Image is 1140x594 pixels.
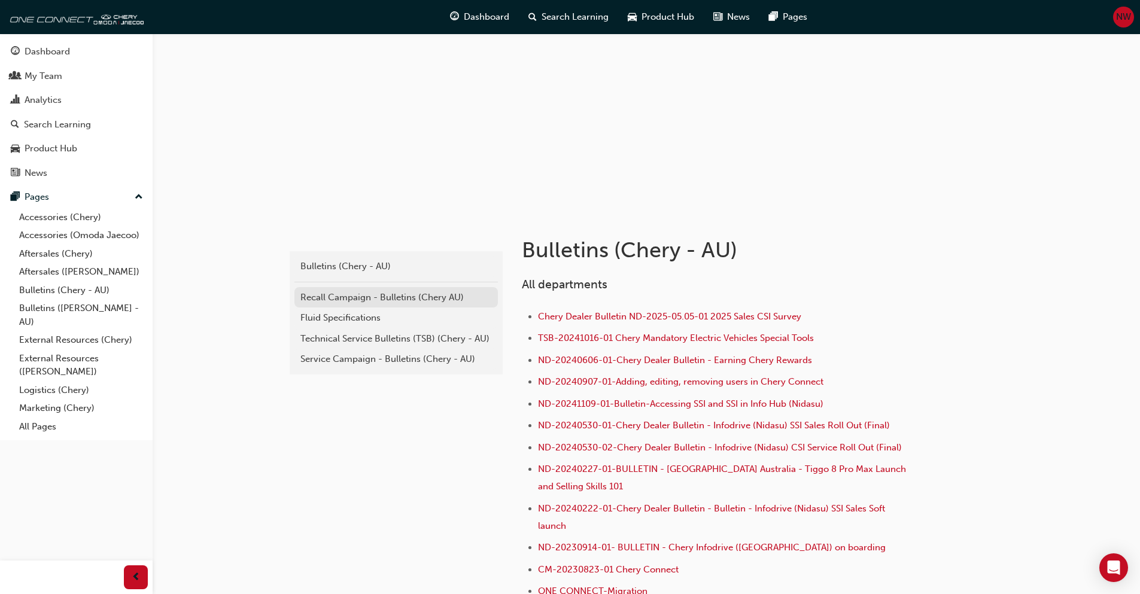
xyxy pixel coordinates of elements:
span: Product Hub [642,10,694,24]
div: Fluid Specifications [300,311,492,325]
span: All departments [522,278,607,291]
button: Pages [5,186,148,208]
div: Dashboard [25,45,70,59]
a: Fluid Specifications [294,307,498,328]
div: Recall Campaign - Bulletins (Chery AU) [300,291,492,304]
a: ND-20241109-01-Bulletin-Accessing SSI and SSI in Info Hub (Nidasu) [538,398,823,409]
span: Dashboard [464,10,509,24]
span: guage-icon [11,47,20,57]
div: Bulletins (Chery - AU) [300,260,492,273]
button: NW [1113,7,1134,28]
a: My Team [5,65,148,87]
a: Bulletins (Chery - AU) [14,281,148,300]
span: car-icon [628,10,637,25]
a: ND-20230914-01- BULLETIN - Chery Infodrive ([GEOGRAPHIC_DATA]) on boarding [538,542,886,553]
span: news-icon [713,10,722,25]
a: ND-20240227-01-BULLETIN - [GEOGRAPHIC_DATA] Australia - Tiggo 8 Pro Max Launch and Selling Skills... [538,464,908,492]
span: Pages [783,10,807,24]
a: guage-iconDashboard [440,5,519,29]
span: Search Learning [542,10,609,24]
a: Aftersales (Chery) [14,245,148,263]
span: pages-icon [11,192,20,203]
a: Service Campaign - Bulletins (Chery - AU) [294,349,498,370]
img: oneconnect [6,5,144,29]
span: chart-icon [11,95,20,106]
a: External Resources ([PERSON_NAME]) [14,349,148,381]
a: pages-iconPages [759,5,817,29]
a: ND-20240907-01-Adding, editing, removing users in Chery Connect [538,376,823,387]
a: External Resources (Chery) [14,331,148,349]
div: Technical Service Bulletins (TSB) (Chery - AU) [300,332,492,346]
a: Analytics [5,89,148,111]
span: guage-icon [450,10,459,25]
span: car-icon [11,144,20,154]
a: Search Learning [5,114,148,136]
div: Pages [25,190,49,204]
span: pages-icon [769,10,778,25]
h1: Bulletins (Chery - AU) [522,237,914,263]
a: News [5,162,148,184]
span: prev-icon [132,570,141,585]
span: people-icon [11,71,20,82]
div: News [25,166,47,180]
div: Service Campaign - Bulletins (Chery - AU) [300,352,492,366]
a: news-iconNews [704,5,759,29]
a: ND-20240530-01-Chery Dealer Bulletin - Infodrive (Nidasu) SSI Sales Roll Out (Final) [538,420,890,431]
a: search-iconSearch Learning [519,5,618,29]
div: My Team [25,69,62,83]
a: Aftersales ([PERSON_NAME]) [14,263,148,281]
a: ND-20240530-02-Chery Dealer Bulletin - Infodrive (Nidasu) CSI Service Roll Out (Final) [538,442,902,453]
a: ND-20240606-01-Chery Dealer Bulletin - Earning Chery Rewards [538,355,812,365]
div: Open Intercom Messenger [1099,553,1128,582]
a: Product Hub [5,138,148,160]
div: Search Learning [24,118,91,132]
span: search-icon [528,10,537,25]
a: ND-20240222-01-Chery Dealer Bulletin - Bulletin - Infodrive (Nidasu) SSI Sales Soft launch [538,503,887,531]
a: CM-20230823-01 Chery Connect [538,564,679,575]
div: Product Hub [25,142,77,156]
a: Dashboard [5,41,148,63]
a: Marketing (Chery) [14,399,148,418]
a: Accessories (Omoda Jaecoo) [14,226,148,245]
span: News [727,10,750,24]
span: search-icon [11,120,19,130]
a: car-iconProduct Hub [618,5,704,29]
span: news-icon [11,168,20,179]
a: TSB-20241016-01 Chery Mandatory Electric Vehicles Special Tools [538,333,814,343]
a: Technical Service Bulletins (TSB) (Chery - AU) [294,328,498,349]
a: Bulletins (Chery - AU) [294,256,498,277]
a: Chery Dealer Bulletin ND-2025-05.05-01 2025 Sales CSI Survey [538,311,801,322]
a: Accessories (Chery) [14,208,148,227]
a: Logistics (Chery) [14,381,148,400]
a: Bulletins ([PERSON_NAME] - AU) [14,299,148,331]
span: NW [1116,10,1131,24]
span: up-icon [135,190,143,205]
div: Analytics [25,93,62,107]
button: DashboardMy TeamAnalyticsSearch LearningProduct HubNews [5,38,148,186]
a: Recall Campaign - Bulletins (Chery AU) [294,287,498,308]
a: All Pages [14,418,148,436]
